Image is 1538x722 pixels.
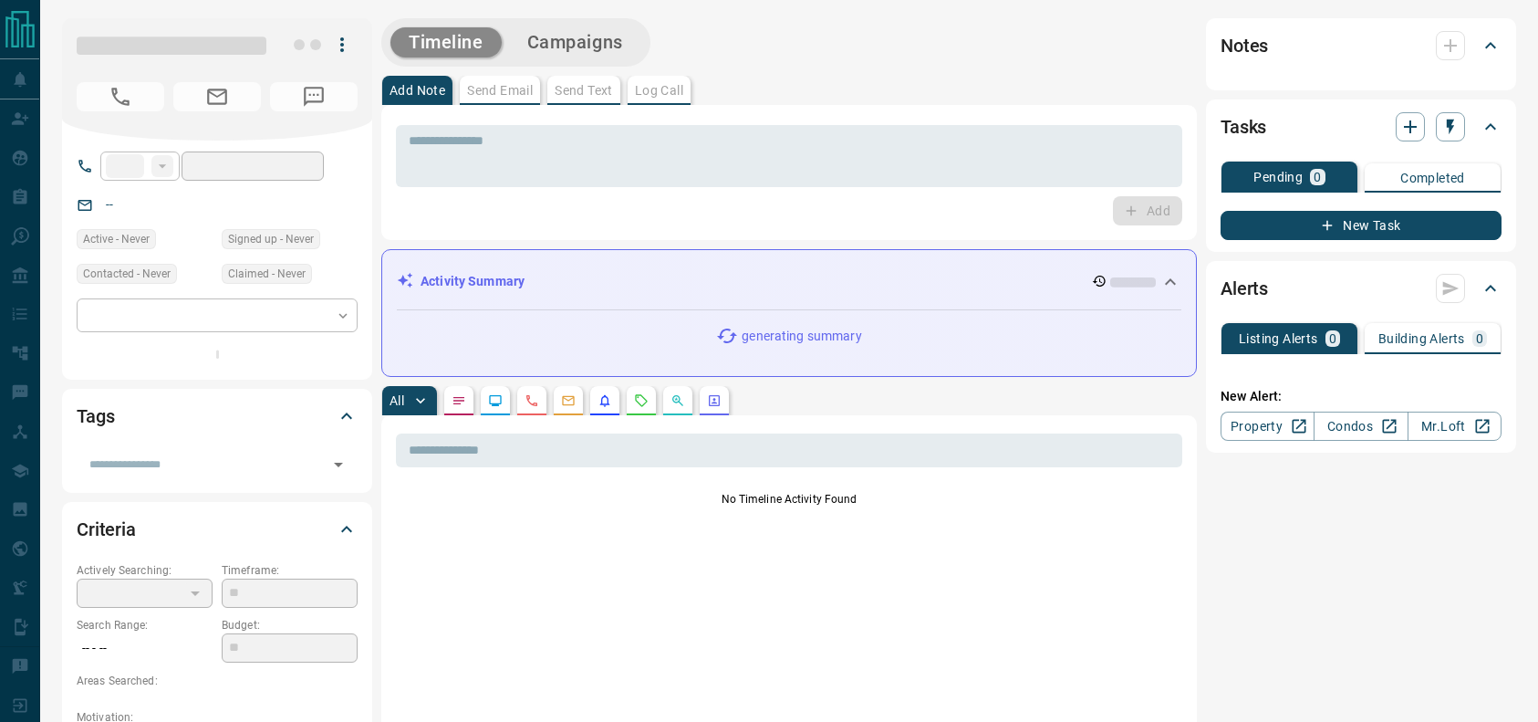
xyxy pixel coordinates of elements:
a: Property [1221,412,1315,441]
button: Timeline [390,27,502,58]
span: Contacted - Never [83,265,171,283]
button: Open [326,452,351,477]
p: Search Range: [77,617,213,633]
div: Notes [1221,24,1502,68]
p: Listing Alerts [1239,332,1318,345]
p: New Alert: [1221,387,1502,406]
svg: Emails [561,393,576,408]
svg: Agent Actions [707,393,722,408]
h2: Alerts [1221,274,1268,303]
div: Tags [77,394,358,438]
h2: Criteria [77,515,136,544]
p: Activity Summary [421,272,525,291]
p: Completed [1400,172,1465,184]
div: Alerts [1221,267,1502,310]
svg: Opportunities [670,393,685,408]
h2: Notes [1221,31,1268,60]
a: Condos [1314,412,1408,441]
p: 0 [1314,171,1321,183]
p: generating summary [742,327,861,346]
svg: Requests [634,393,649,408]
div: Activity Summary [397,265,1181,298]
button: Campaigns [509,27,641,58]
svg: Notes [452,393,466,408]
span: No Number [77,82,164,111]
p: Add Note [390,84,445,97]
span: Signed up - Never [228,230,314,248]
p: -- - -- [77,633,213,664]
p: Budget: [222,617,358,633]
p: 0 [1476,332,1483,345]
a: Mr.Loft [1408,412,1502,441]
svg: Listing Alerts [598,393,612,408]
div: Tasks [1221,105,1502,149]
p: Actively Searching: [77,562,213,579]
div: Criteria [77,507,358,551]
p: Timeframe: [222,562,358,579]
a: -- [106,197,113,212]
svg: Calls [525,393,539,408]
span: Claimed - Never [228,265,306,283]
span: Active - Never [83,230,150,248]
p: Areas Searched: [77,673,358,689]
button: New Task [1221,211,1502,240]
h2: Tasks [1221,112,1266,141]
p: 0 [1329,332,1336,345]
svg: Lead Browsing Activity [488,393,503,408]
span: No Email [173,82,261,111]
p: All [390,394,404,407]
span: No Number [270,82,358,111]
p: Pending [1253,171,1303,183]
p: No Timeline Activity Found [396,491,1182,507]
h2: Tags [77,402,114,431]
p: Building Alerts [1378,332,1465,345]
